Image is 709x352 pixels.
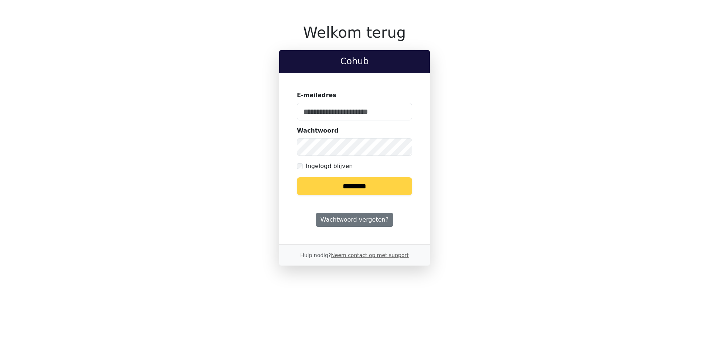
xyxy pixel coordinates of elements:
[300,252,409,258] small: Hulp nodig?
[279,24,430,41] h1: Welkom terug
[297,126,339,135] label: Wachtwoord
[306,162,353,171] label: Ingelogd blijven
[316,213,393,227] a: Wachtwoord vergeten?
[331,252,408,258] a: Neem contact op met support
[285,56,424,67] h2: Cohub
[297,91,336,100] label: E-mailadres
